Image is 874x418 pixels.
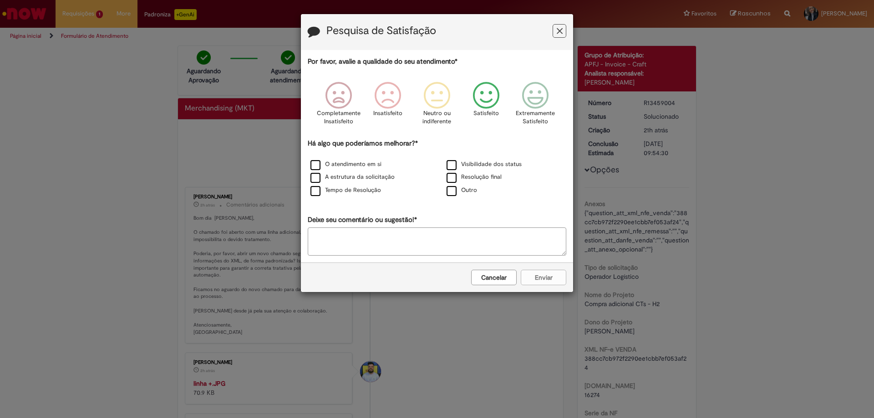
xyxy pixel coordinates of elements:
[473,109,499,118] p: Satisfeito
[463,75,509,137] div: Satisfeito
[447,186,477,195] label: Outro
[516,109,555,126] p: Extremamente Satisfeito
[414,75,460,137] div: Neutro ou indiferente
[308,139,566,197] div: Há algo que poderíamos melhorar?*
[310,173,395,181] label: A estrutura da solicitação
[512,75,559,137] div: Extremamente Satisfeito
[421,109,453,126] p: Neutro ou indiferente
[310,186,381,195] label: Tempo de Resolução
[365,75,411,137] div: Insatisfeito
[310,160,381,169] label: O atendimento em si
[447,173,502,181] label: Resolução final
[315,75,361,137] div: Completamente Insatisfeito
[308,215,417,225] label: Deixe seu comentário ou sugestão!*
[326,25,436,37] label: Pesquisa de Satisfação
[308,57,457,66] label: Por favor, avalie a qualidade do seu atendimento*
[317,109,361,126] p: Completamente Insatisfeito
[447,160,522,169] label: Visibilidade dos status
[471,270,517,285] button: Cancelar
[373,109,402,118] p: Insatisfeito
